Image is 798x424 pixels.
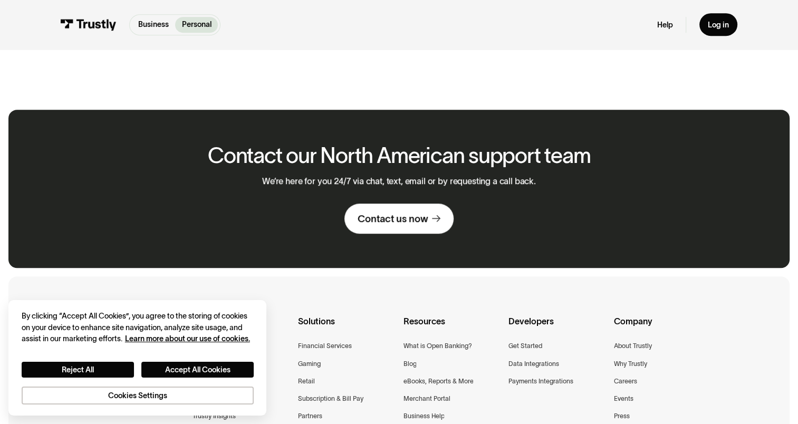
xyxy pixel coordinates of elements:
div: Cookie banner [8,300,266,416]
a: Merchant Portal [403,393,450,404]
a: Business [132,17,175,33]
a: Personal [175,17,217,33]
p: We’re here for you 24/7 via chat, text, email or by requesting a call back. [262,176,536,187]
div: Resources [403,314,500,341]
p: Personal [182,19,211,30]
a: About Trustly [614,341,652,352]
a: More information about your privacy, opens in a new tab [125,334,250,343]
a: Business Help [403,411,444,422]
a: Blog [403,359,416,370]
button: Cookies Settings [22,387,254,405]
div: Log in [708,20,729,30]
div: By clicking “Accept All Cookies”, you agree to the storing of cookies on your device to enhance s... [22,311,254,344]
a: Events [614,393,633,404]
div: Contact us now [358,213,428,225]
div: Privacy [22,311,254,404]
button: Reject All [22,362,134,378]
img: Trustly Logo [61,19,117,31]
a: Careers [614,376,637,387]
button: Accept All Cookies [141,362,254,378]
a: Help [657,20,673,30]
a: Payments Integrations [508,376,573,387]
div: Company [614,314,711,341]
p: Business [138,19,169,30]
a: Financial Services [298,341,352,352]
a: Retail [298,376,315,387]
div: Solutions [298,314,395,341]
a: Subscription & Bill Pay [298,393,363,404]
a: Partners [298,411,322,422]
a: Log in [699,13,738,36]
a: eBooks, Reports & More [403,376,473,387]
a: Gaming [298,359,321,370]
a: Data Integrations [508,359,559,370]
a: Press [614,411,630,422]
a: Contact us now [344,204,453,233]
div: Developers [508,314,605,341]
a: What is Open Banking? [403,341,472,352]
a: Why Trustly [614,359,647,370]
a: Get Started [508,341,542,352]
a: Trustly Insights [193,411,236,422]
h2: Contact our North American support team [208,144,590,168]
